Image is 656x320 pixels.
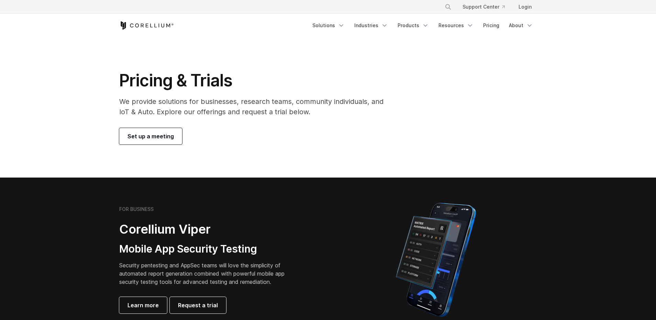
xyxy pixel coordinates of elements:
a: Request a trial [170,297,226,313]
a: Resources [434,19,478,32]
button: Search [442,1,454,13]
a: Set up a meeting [119,128,182,145]
a: Products [393,19,433,32]
span: Learn more [127,301,159,309]
a: Learn more [119,297,167,313]
h6: FOR BUSINESS [119,206,154,212]
a: Industries [350,19,392,32]
div: Navigation Menu [436,1,537,13]
h2: Corellium Viper [119,222,295,237]
a: Login [513,1,537,13]
a: Pricing [479,19,503,32]
span: Set up a meeting [127,132,174,140]
a: Solutions [308,19,349,32]
img: Corellium MATRIX automated report on iPhone showing app vulnerability test results across securit... [384,200,488,320]
p: We provide solutions for businesses, research teams, community individuals, and IoT & Auto. Explo... [119,96,393,117]
span: Request a trial [178,301,218,309]
a: Corellium Home [119,21,174,30]
div: Navigation Menu [308,19,537,32]
h3: Mobile App Security Testing [119,243,295,256]
h1: Pricing & Trials [119,70,393,91]
a: Support Center [457,1,510,13]
a: About [505,19,537,32]
p: Security pentesting and AppSec teams will love the simplicity of automated report generation comb... [119,261,295,286]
